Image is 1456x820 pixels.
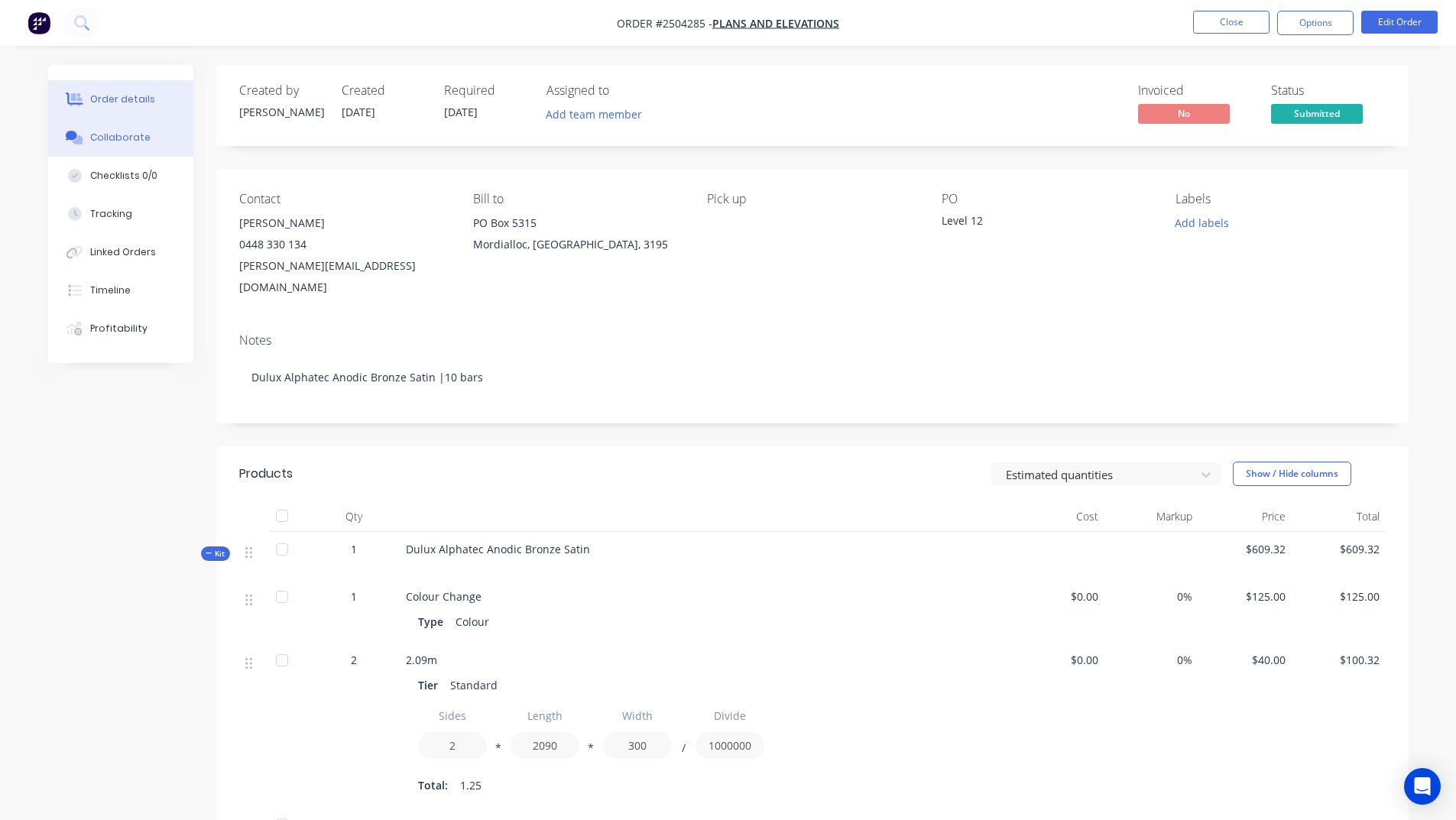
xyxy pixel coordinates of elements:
div: Notes [239,333,1386,348]
div: Contact [239,192,449,206]
div: Linked Orders [90,245,156,259]
button: Options [1277,11,1354,35]
div: PO Box 5315Mordialloc, [GEOGRAPHIC_DATA], 3195 [473,212,683,261]
span: Total: [418,777,448,793]
span: Colour Change [406,589,482,604]
div: [PERSON_NAME]0448 330 134[PERSON_NAME][EMAIL_ADDRESS][DOMAIN_NAME] [239,212,449,298]
span: [DATE] [444,105,478,119]
div: Created [342,83,426,98]
span: Dulux Alphatec Anodic Bronze Satin [406,542,590,556]
span: $40.00 [1205,652,1286,668]
span: 2 [351,652,357,668]
span: $125.00 [1205,588,1286,604]
div: Labels [1176,192,1385,206]
button: Edit Order [1361,11,1438,34]
span: 0% [1111,588,1192,604]
span: No [1138,104,1230,123]
span: [DATE] [342,105,375,119]
input: Value [696,732,764,759]
button: / [676,745,691,757]
span: Kit [206,548,225,559]
div: [PERSON_NAME] [239,212,449,234]
input: Value [418,732,487,759]
div: Price [1198,501,1292,532]
span: $609.32 [1205,541,1286,557]
span: 0% [1111,652,1192,668]
button: Show / Hide columns [1233,462,1351,486]
button: Tracking [48,195,193,233]
div: Invoiced [1138,83,1253,98]
span: $0.00 [1017,652,1099,668]
div: Mordialloc, [GEOGRAPHIC_DATA], 3195 [473,234,683,255]
div: Tier [418,674,444,696]
button: Add labels [1167,212,1237,233]
div: [PERSON_NAME][EMAIL_ADDRESS][DOMAIN_NAME] [239,255,449,298]
div: Total [1292,501,1386,532]
div: [PERSON_NAME] [239,104,323,120]
button: Add team member [546,104,650,125]
span: $609.32 [1298,541,1380,557]
div: Pick up [707,192,916,206]
button: Checklists 0/0 [48,157,193,195]
span: 1.25 [460,777,482,793]
div: Qty [308,501,400,532]
button: Kit [201,546,230,561]
button: Submitted [1271,104,1363,127]
span: Order #2504285 - [617,16,712,31]
div: Checklists 0/0 [90,169,157,183]
input: Label [418,702,487,729]
button: Profitability [48,310,193,348]
div: Type [418,611,449,633]
button: Close [1193,11,1270,34]
input: Label [603,702,672,729]
button: Collaborate [48,118,193,157]
input: Value [603,732,672,759]
button: Linked Orders [48,233,193,271]
div: Assigned to [546,83,699,98]
div: Standard [444,674,504,696]
a: Plans and Elevations [712,16,839,31]
div: PO [942,192,1151,206]
button: Timeline [48,271,193,310]
div: Profitability [90,322,148,335]
div: Open Intercom Messenger [1404,768,1441,805]
div: Timeline [90,284,131,297]
span: Submitted [1271,104,1363,123]
div: Order details [90,92,155,106]
div: Tracking [90,207,132,221]
div: Collaborate [90,131,151,144]
button: Order details [48,80,193,118]
div: Cost [1011,501,1105,532]
input: Label [696,702,764,729]
div: Dulux Alphatec Anodic Bronze Satin |10 bars [239,354,1386,400]
span: 1 [351,588,357,604]
div: Level 12 [942,212,1133,234]
input: Label [511,702,579,729]
span: $100.32 [1298,652,1380,668]
div: 0448 330 134 [239,234,449,255]
div: Colour [449,611,495,633]
span: 2.09m [406,653,437,667]
div: Status [1271,83,1386,98]
input: Value [511,732,579,759]
button: Add team member [537,104,650,125]
span: $125.00 [1298,588,1380,604]
span: 1 [351,541,357,557]
div: PO Box 5315 [473,212,683,234]
div: Required [444,83,528,98]
span: $0.00 [1017,588,1099,604]
div: Bill to [473,192,683,206]
div: Products [239,465,293,483]
div: Markup [1104,501,1198,532]
img: Factory [28,11,50,34]
div: Created by [239,83,323,98]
